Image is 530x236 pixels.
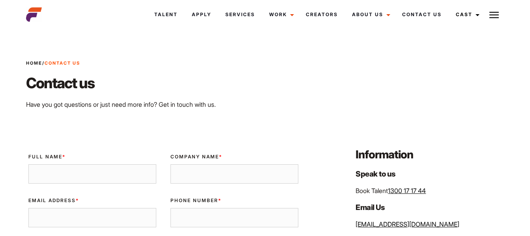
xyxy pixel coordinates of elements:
[345,4,395,25] a: About Us
[185,4,218,25] a: Apply
[356,202,504,213] h4: Email Us
[45,60,80,66] strong: Contact Us
[356,220,459,228] a: [EMAIL_ADDRESS][DOMAIN_NAME]
[26,100,382,109] p: Have you got questions or just need more info? Get in touch with us.
[356,168,504,180] h4: Speak to us
[26,60,80,67] span: /
[449,4,484,25] a: Cast
[26,60,42,66] a: Home
[170,153,298,160] label: Company Name
[26,73,382,93] h2: Contact us
[28,153,156,160] label: Full Name
[262,4,299,25] a: Work
[26,7,42,22] img: cropped-aefm-brand-fav-22-square.png
[299,4,345,25] a: Creators
[218,4,262,25] a: Services
[147,4,185,25] a: Talent
[170,197,298,204] label: Phone Number
[388,187,426,195] a: 1300 17 17 44
[356,186,504,195] p: Book Talent
[356,147,504,162] h3: Information
[489,10,499,20] img: Burger icon
[28,197,156,204] label: Email Address
[395,4,449,25] a: Contact Us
